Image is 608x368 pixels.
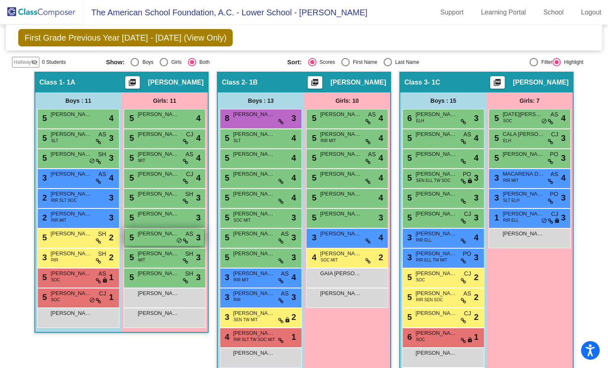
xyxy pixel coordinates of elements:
span: [PERSON_NAME] [138,210,179,218]
span: [PERSON_NAME] [416,230,457,238]
span: 3 [405,253,412,262]
span: lock [102,277,108,284]
span: do_not_disturb_alt [89,297,95,304]
span: 4 [223,332,229,341]
span: RIR MIT [51,217,66,223]
span: RIR SLT SOC [51,197,77,203]
span: 5 [127,114,134,123]
span: 2 [40,193,47,202]
span: CJ [99,289,106,298]
div: Boys [139,58,153,66]
span: 5 [127,153,134,162]
span: [PERSON_NAME] [138,230,179,238]
span: SEN ELL TW SOC [416,177,450,184]
span: 5 [405,133,412,143]
span: 3 [561,152,566,164]
button: Print Students Details [308,76,322,89]
span: [PERSON_NAME] [513,78,569,87]
span: [PERSON_NAME] [51,269,92,278]
span: AS [463,130,471,139]
span: - 1B [245,78,258,87]
span: 5 [40,233,47,242]
span: AS [281,269,289,278]
span: [PERSON_NAME] DE LA [PERSON_NAME] [51,289,92,298]
span: 8 [223,114,229,123]
span: 3 [561,132,566,144]
span: 1 [492,213,499,222]
span: [PERSON_NAME] [138,309,179,317]
span: [PERSON_NAME] [233,289,275,298]
mat-icon: picture_as_pdf [492,78,502,90]
span: 5 [127,193,134,202]
span: AS [281,289,289,298]
span: [PERSON_NAME] [138,289,179,298]
span: lock [554,218,560,224]
span: 4 [379,112,383,124]
span: 3 [292,251,296,264]
span: [PERSON_NAME] [233,210,275,218]
span: SOC MIT [233,217,251,223]
span: 4 [292,191,296,204]
span: Class 2 [222,78,245,87]
span: 3 [109,211,114,224]
span: do_not_disturb_alt [176,237,182,244]
span: 5 [310,193,316,202]
span: do_not_disturb_alt [89,158,95,165]
span: 3 [196,251,201,264]
span: do_not_disturb_alt [541,218,547,224]
span: SLT ELH [503,197,520,203]
span: 3 [109,152,114,164]
span: 5 [405,193,412,202]
span: 2 [474,311,479,323]
span: AS [98,269,106,278]
span: [PERSON_NAME] [51,130,92,138]
button: Print Students Details [490,76,505,89]
span: SEN TW MIT [233,317,258,323]
span: [PERSON_NAME] [416,289,457,298]
span: 4 [561,172,566,184]
span: 4 [474,231,479,244]
span: 3 [492,193,499,202]
span: 5 [310,153,316,162]
span: SOC [51,277,60,283]
span: [PERSON_NAME] [331,78,386,87]
span: AS [550,170,558,179]
span: 3 [223,312,229,322]
span: SH [185,190,193,199]
span: 4 [379,132,383,144]
span: [PERSON_NAME] [233,349,275,357]
span: [PERSON_NAME] [320,110,362,119]
div: Girls: 11 [122,92,208,109]
span: 3 [292,211,296,224]
span: 3 [405,233,412,242]
a: Learning Portal [474,6,533,19]
span: [PERSON_NAME] [233,269,275,278]
span: CALA [PERSON_NAME] [503,130,544,138]
span: 4 [196,132,201,144]
span: 4 [292,132,296,144]
div: First Name [350,58,377,66]
span: AS [550,110,558,119]
span: [PERSON_NAME] [233,150,275,158]
span: 3 [292,291,296,303]
span: SOC [416,277,425,283]
span: 4 [292,172,296,184]
span: 6 [405,332,412,341]
span: 5 [40,293,47,302]
span: 3 [561,211,566,224]
span: 4 [379,152,383,164]
span: 5 [40,153,47,162]
span: ELH [416,118,424,124]
span: 4 [474,132,479,144]
span: [PERSON_NAME] [138,130,179,138]
span: [PERSON_NAME] [416,249,457,258]
span: MIT [138,257,145,263]
span: [PERSON_NAME] [416,170,457,178]
span: RIR MIT [321,138,336,144]
span: CJ [551,130,558,139]
span: [PERSON_NAME] [416,329,457,337]
span: RIR ELL [503,217,519,223]
span: 4 [292,271,296,283]
div: Highlight [561,58,584,66]
span: [PERSON_NAME] [416,349,457,357]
